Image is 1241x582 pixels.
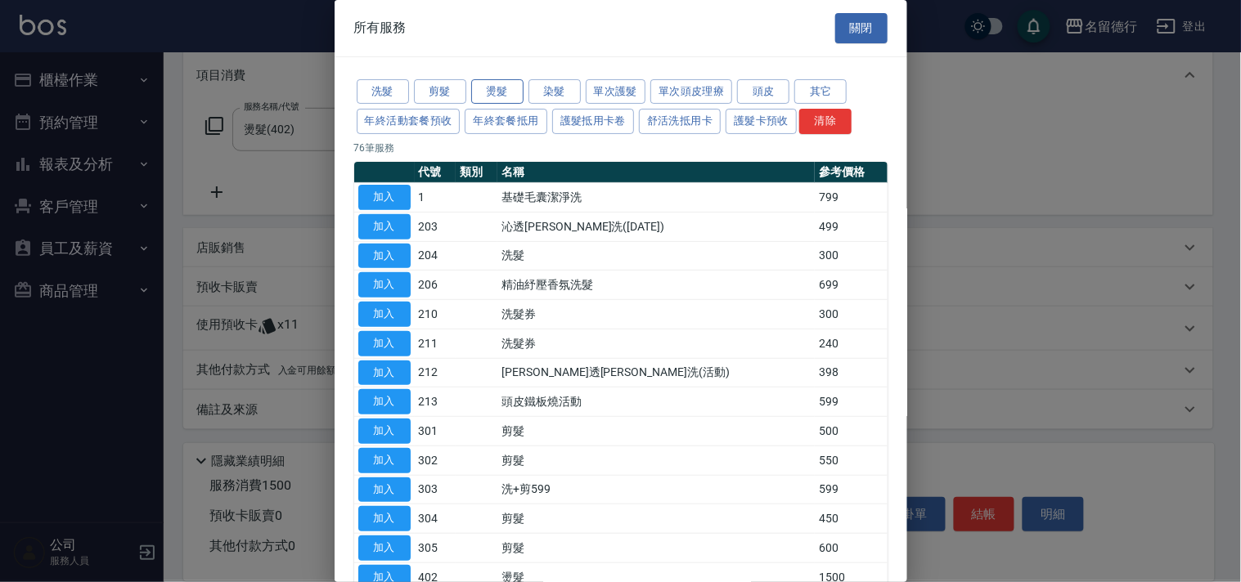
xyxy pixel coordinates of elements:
[415,358,456,387] td: 212
[415,183,456,213] td: 1
[815,271,887,300] td: 699
[415,212,456,241] td: 203
[415,534,456,563] td: 305
[358,389,411,414] button: 加入
[835,13,888,43] button: 關閉
[815,358,887,387] td: 398
[497,162,815,183] th: 名稱
[794,79,847,105] button: 其它
[497,212,815,241] td: 沁透[PERSON_NAME]洗([DATE])
[737,79,789,105] button: 頭皮
[354,141,888,155] p: 76 筆服務
[358,360,411,386] button: 加入
[415,300,456,329] td: 210
[415,445,456,475] td: 302
[815,504,887,534] td: 450
[815,445,887,475] td: 550
[497,358,815,387] td: [PERSON_NAME]透[PERSON_NAME]洗(活動)
[415,329,456,358] td: 211
[497,241,815,271] td: 洗髮
[354,20,407,36] span: 所有服務
[497,534,815,563] td: 剪髮
[497,183,815,213] td: 基礎毛囊潔淨洗
[415,271,456,300] td: 206
[415,387,456,417] td: 213
[415,241,456,271] td: 204
[358,214,411,240] button: 加入
[357,79,409,105] button: 洗髮
[726,109,797,134] button: 護髮卡預收
[639,109,721,134] button: 舒活洗抵用卡
[358,331,411,356] button: 加入
[358,185,411,210] button: 加入
[415,417,456,446] td: 301
[528,79,581,105] button: 染髮
[497,387,815,417] td: 頭皮鐵板燒活動
[358,506,411,531] button: 加入
[815,417,887,446] td: 500
[799,109,852,134] button: 清除
[497,300,815,329] td: 洗髮券
[497,329,815,358] td: 洗髮券
[414,79,466,105] button: 剪髮
[552,109,634,134] button: 護髮抵用卡卷
[415,504,456,534] td: 304
[815,241,887,271] td: 300
[497,504,815,534] td: 剪髮
[358,448,411,473] button: 加入
[357,109,461,134] button: 年終活動套餐預收
[497,475,815,504] td: 洗+剪599
[358,477,411,503] button: 加入
[358,535,411,561] button: 加入
[471,79,524,105] button: 燙髮
[815,387,887,417] td: 599
[815,162,887,183] th: 參考價格
[815,300,887,329] td: 300
[456,162,497,183] th: 類別
[586,79,646,105] button: 單次護髮
[497,417,815,446] td: 剪髮
[815,183,887,213] td: 799
[358,419,411,444] button: 加入
[497,445,815,475] td: 剪髮
[415,475,456,504] td: 303
[358,244,411,269] button: 加入
[465,109,546,134] button: 年終套餐抵用
[815,212,887,241] td: 499
[815,475,887,504] td: 599
[650,79,732,105] button: 單次頭皮理療
[415,162,456,183] th: 代號
[358,302,411,327] button: 加入
[815,534,887,563] td: 600
[358,272,411,298] button: 加入
[815,329,887,358] td: 240
[497,271,815,300] td: 精油紓壓香氛洗髮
